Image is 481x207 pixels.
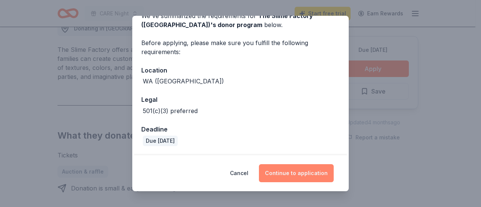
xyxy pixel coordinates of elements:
div: Before applying, please make sure you fulfill the following requirements: [141,38,340,56]
button: Cancel [230,164,248,182]
div: WA ([GEOGRAPHIC_DATA]) [143,77,224,86]
div: Legal [141,95,340,104]
div: 501(c)(3) preferred [143,106,198,115]
div: Due [DATE] [143,136,178,146]
div: Location [141,65,340,75]
button: Continue to application [259,164,334,182]
div: Deadline [141,124,340,134]
div: We've summarized the requirements for below. [141,11,340,29]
